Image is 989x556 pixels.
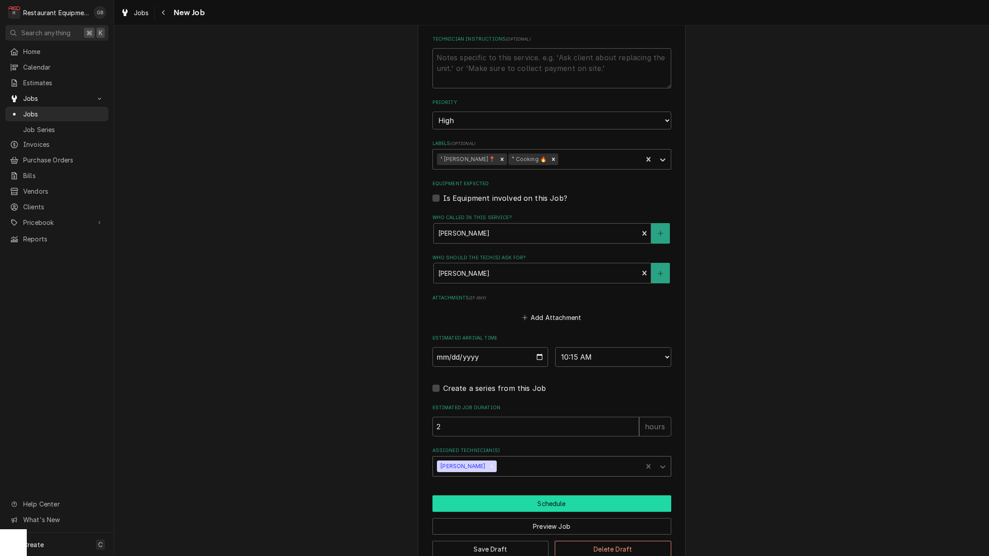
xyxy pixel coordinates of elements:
[508,154,549,165] div: ⁴ Cooking 🔥
[432,447,671,454] label: Assigned Technician(s)
[506,37,531,41] span: ( optional )
[432,180,671,187] label: Equipment Expected
[651,223,670,244] button: Create New Contact
[658,270,663,277] svg: Create New Contact
[23,140,104,149] span: Invoices
[23,109,104,119] span: Jobs
[23,155,104,165] span: Purchase Orders
[432,140,671,169] div: Labels
[94,6,106,19] div: Gary Beaver's Avatar
[555,347,671,367] select: Time Select
[432,140,671,147] label: Labels
[432,404,671,411] label: Estimated Job Duration
[432,495,671,512] div: Button Group Row
[23,8,89,17] div: Restaurant Equipment Diagnostics
[134,8,149,17] span: Jobs
[23,187,104,196] span: Vendors
[23,62,104,72] span: Calendar
[5,497,108,511] a: Go to Help Center
[487,461,497,472] div: Remove Thomas Ross
[5,60,108,75] a: Calendar
[432,99,671,129] div: Priority
[23,171,104,180] span: Bills
[5,137,108,152] a: Invoices
[432,214,671,221] label: Who called in this service?
[117,5,153,20] a: Jobs
[5,168,108,183] a: Bills
[549,154,558,165] div: Remove ⁴ Cooking 🔥
[497,154,507,165] div: Remove ¹ Beckley📍
[432,512,671,535] div: Button Group Row
[23,47,104,56] span: Home
[23,94,91,103] span: Jobs
[639,417,671,436] div: hours
[520,311,583,324] button: Add Attachment
[99,28,103,37] span: K
[651,263,670,283] button: Create New Contact
[432,99,671,106] label: Priority
[658,230,663,237] svg: Create New Contact
[443,193,567,203] label: Is Equipment involved on this Job?
[5,199,108,214] a: Clients
[5,153,108,167] a: Purchase Orders
[5,122,108,137] a: Job Series
[21,28,71,37] span: Search anything
[432,335,671,342] label: Estimated Arrival Time
[432,295,671,324] div: Attachments
[23,218,91,227] span: Pricebook
[432,36,671,43] label: Technician Instructions
[23,125,104,134] span: Job Series
[23,515,103,524] span: What's New
[171,7,205,19] span: New Job
[5,25,108,41] button: Search anything⌘K
[94,6,106,19] div: GB
[432,254,671,261] label: Who should the tech(s) ask for?
[443,383,546,394] label: Create a series from this Job
[23,78,104,87] span: Estimates
[23,234,104,244] span: Reports
[469,295,486,300] span: ( if any )
[437,154,497,165] div: ¹ [PERSON_NAME]📍
[8,6,21,19] div: R
[5,107,108,121] a: Jobs
[432,495,671,512] button: Schedule
[437,461,487,472] div: [PERSON_NAME]
[157,5,171,20] button: Navigate back
[5,232,108,246] a: Reports
[5,75,108,90] a: Estimates
[23,202,104,212] span: Clients
[432,254,671,283] div: Who should the tech(s) ask for?
[5,44,108,59] a: Home
[432,447,671,476] div: Assigned Technician(s)
[8,6,21,19] div: Restaurant Equipment Diagnostics's Avatar
[86,28,92,37] span: ⌘
[432,518,671,535] button: Preview Job
[432,214,671,243] div: Who called in this service?
[432,335,671,366] div: Estimated Arrival Time
[432,36,671,88] div: Technician Instructions
[5,215,108,230] a: Go to Pricebook
[432,295,671,302] label: Attachments
[23,541,44,548] span: Create
[98,540,103,549] span: C
[450,141,475,146] span: ( optional )
[23,499,103,509] span: Help Center
[5,184,108,199] a: Vendors
[432,180,671,203] div: Equipment Expected
[432,347,549,367] input: Date
[5,91,108,106] a: Go to Jobs
[432,404,671,436] div: Estimated Job Duration
[5,512,108,527] a: Go to What's New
